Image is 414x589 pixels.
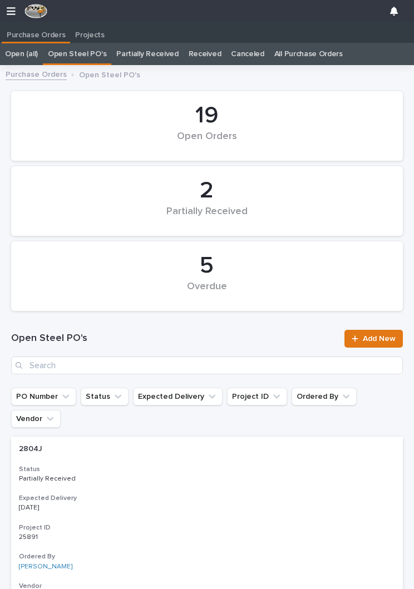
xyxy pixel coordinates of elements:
div: Open Orders [30,131,384,154]
button: Expected Delivery [133,388,223,405]
h3: Expected Delivery [19,494,395,503]
p: Purchase Orders [7,22,65,40]
button: PO Number [11,388,76,405]
a: Add New [344,330,403,348]
p: 2804J [19,442,45,454]
a: Open Steel PO's [48,43,106,65]
p: 25891 [19,531,40,541]
button: Vendor [11,410,61,428]
a: Canceled [231,43,264,65]
a: All Purchase Orders [274,43,343,65]
div: 19 [30,102,384,130]
div: 5 [30,252,384,280]
h1: Open Steel PO's [11,332,338,345]
p: Projects [75,22,105,40]
div: Overdue [30,281,384,304]
a: Projects [70,22,110,43]
a: Purchase Orders [6,67,67,80]
a: Open (all) [5,43,38,65]
div: Partially Received [30,206,384,229]
span: Add New [363,335,396,343]
h3: Project ID [19,523,395,532]
a: Purchase Orders [2,22,70,42]
a: Received [189,43,221,65]
button: Status [81,388,129,405]
h3: Ordered By [19,552,395,561]
button: Ordered By [292,388,357,405]
p: [DATE] [19,504,112,512]
a: Partially Received [116,43,178,65]
input: Search [11,357,403,374]
p: Open Steel PO's [79,68,140,80]
a: [PERSON_NAME] [19,563,72,571]
img: F4NWVRlRhyjtPQOJfFs5 [24,4,48,18]
button: Project ID [227,388,287,405]
h3: Status [19,465,395,474]
div: 2 [30,177,384,205]
p: Partially Received [19,475,112,483]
